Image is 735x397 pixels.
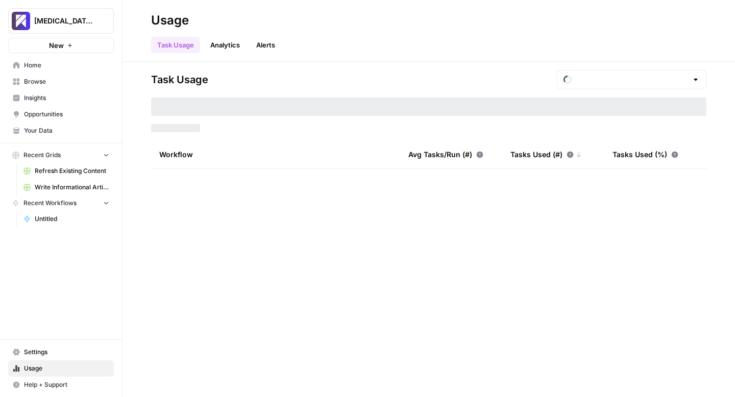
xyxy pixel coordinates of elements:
button: Alerts [250,37,281,53]
span: Recent Grids [23,151,61,160]
a: Usage [8,360,114,377]
a: Insights [8,90,114,106]
span: Settings [24,348,109,357]
span: Task Usage [151,72,208,87]
a: Analytics [204,37,246,53]
span: [MEDICAL_DATA] - Test [34,16,96,26]
span: New [49,40,64,51]
span: Insights [24,93,109,103]
div: Tasks Used (#) [510,140,582,168]
span: Help + Support [24,380,109,389]
div: Workflow [159,140,392,168]
span: Recent Workflows [23,198,77,208]
img: Overjet - Test Logo [12,12,30,30]
span: Your Data [24,126,109,135]
a: Untitled [19,211,114,227]
div: Tasks Used (%) [612,140,678,168]
span: Browse [24,77,109,86]
a: Browse [8,73,114,90]
a: Your Data [8,122,114,139]
a: Opportunities [8,106,114,122]
span: Write Informational Article [35,183,109,192]
span: Refresh Existing Content [35,166,109,176]
span: Usage [24,364,109,373]
a: Settings [8,344,114,360]
span: Home [24,61,109,70]
span: Untitled [35,214,109,224]
div: Avg Tasks/Run (#) [408,140,483,168]
a: Task Usage [151,37,200,53]
span: Opportunities [24,110,109,119]
a: Refresh Existing Content [19,163,114,179]
button: Help + Support [8,377,114,393]
div: Usage [151,12,189,29]
button: Recent Workflows [8,195,114,211]
button: Workspace: Overjet - Test [8,8,114,34]
a: Write Informational Article [19,179,114,195]
button: Recent Grids [8,147,114,163]
button: New [8,38,114,53]
a: Home [8,57,114,73]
